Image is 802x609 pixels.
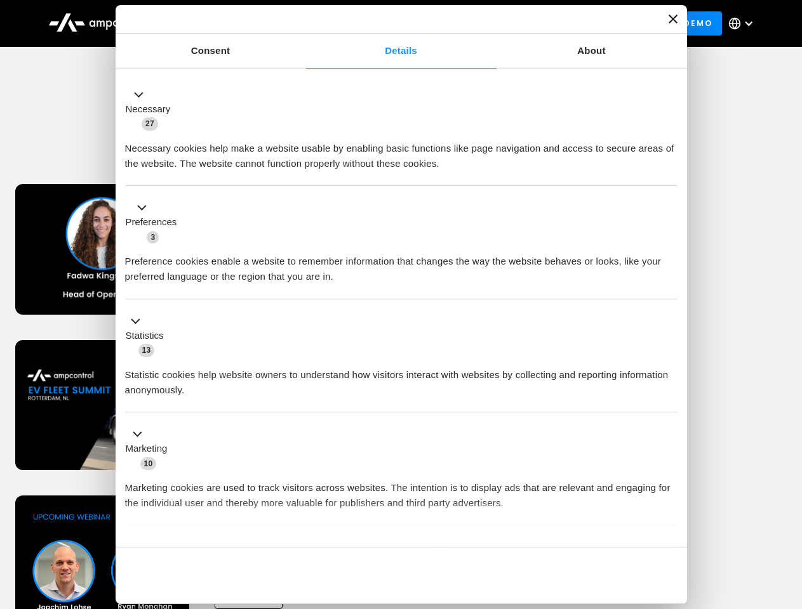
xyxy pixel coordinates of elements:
a: Details [306,34,497,69]
div: Preference cookies enable a website to remember information that changes the way the website beha... [125,244,678,284]
a: About [497,34,687,69]
h1: Upcoming Webinars [15,128,787,159]
span: 27 [142,117,158,130]
button: Marketing (10) [125,427,175,471]
button: Necessary (27) [125,87,178,131]
div: Necessary cookies help make a website usable by enabling basic functions like page navigation and... [125,131,678,171]
span: 13 [138,344,155,357]
button: Unclassified (2) [125,540,229,556]
label: Marketing [126,442,168,456]
label: Preferences [126,215,177,230]
label: Necessary [126,102,171,117]
a: Consent [116,34,306,69]
div: Marketing cookies are used to track visitors across websites. The intention is to display ads tha... [125,471,678,511]
span: 3 [147,231,159,244]
button: Statistics (13) [125,313,171,358]
button: Close banner [669,15,678,23]
button: Okay [495,557,677,594]
button: Preferences (3) [125,200,185,245]
div: Statistic cookies help website owners to understand how visitors interact with websites by collec... [125,358,678,398]
span: 10 [140,457,157,470]
span: 2 [210,542,222,554]
label: Statistics [126,329,164,343]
